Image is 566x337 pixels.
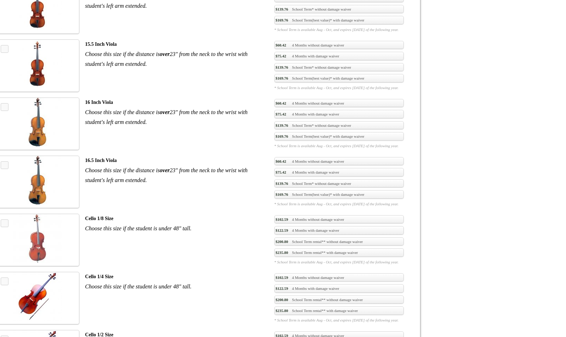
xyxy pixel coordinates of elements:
[274,52,404,60] a: $75.424 Months with damage waiver
[13,156,62,205] img: th_1fc34dab4bdaff02a3697e89cb8f30dd_1340460909Viola16.5.jpg
[275,308,288,313] span: $235.80
[275,6,288,12] span: $139.76
[160,109,170,115] strong: over
[275,169,286,175] span: $75.42
[274,215,404,224] a: $102.594 Months without damage waiver
[13,98,62,146] img: th_1fc34dab4bdaff02a3697e89cb8f30dd_1340460947Viola16.5.jpg
[274,132,404,141] a: $169.76School Term(best value)* with damage waiver
[275,239,288,244] span: $200.80
[275,123,288,128] span: $139.76
[275,286,288,291] span: $122.59
[1,103,8,111] a: MP3 Clip
[1,277,8,285] a: MP3 Clip
[274,179,404,188] a: $139.76School Term* without damage waiver
[274,306,404,315] a: $235.80School Term rental** with damage waiver
[13,214,62,263] img: th_1fc34dab4bdaff02a3697e89cb8f30dd_1340461835CelloHalfSize.jpg
[1,45,8,53] a: MP3 Clip
[275,192,288,197] span: $169.76
[274,63,404,71] a: $139.76School Term* without damage waiver
[85,39,264,49] div: 15.5 Inch Viola
[274,99,404,107] a: $60.424 Months without damage waiver
[13,272,62,321] img: th_1fc34dab4bdaff02a3697e89cb8f30dd_1340900725Cello.jpg
[275,297,288,302] span: $200.80
[274,41,404,49] a: $60.424 Months without damage waiver
[274,284,404,293] a: $122.594 Months with damage waiver
[85,283,191,289] em: Choose this size if the student is under 48" tall.
[274,168,404,176] a: $75.424 Months with damage waiver
[275,111,286,117] span: $75.42
[274,143,404,149] em: * School Term is available Aug - Oct, and expires [DATE] of the following year.
[274,226,404,235] a: $122.594 Months with damage waiver
[274,190,404,199] a: $169.76School Term(best value)* with damage waiver
[274,273,404,282] a: $102.594 Months without damage waiver
[1,219,8,227] a: MP3 Clip
[275,75,288,81] span: $169.76
[274,157,404,166] a: $60.424 Months without damage waiver
[275,17,288,23] span: $169.76
[274,110,404,118] a: $75.424 Months with damage waiver
[85,214,264,224] div: Cello 1/8 Size
[275,158,286,164] span: $60.42
[275,42,286,48] span: $60.42
[275,100,286,106] span: $60.42
[275,275,288,280] span: $102.59
[274,74,404,82] a: $169.76School Term(best value)* with damage waiver
[274,201,404,207] em: * School Term is available Aug - Oct, and expires [DATE] of the following year.
[13,40,62,88] img: th_1fc34dab4bdaff02a3697e89cb8f30dd_1340460978Viola15.JPG
[160,51,170,57] strong: over
[85,156,264,166] div: 16.5 Inch Viola
[275,53,286,59] span: $75.42
[274,259,404,265] em: * School Term is available Aug - Oct, and expires [DATE] of the following year.
[275,250,288,255] span: $235.80
[274,248,404,257] a: $235.80School Term rental** with damage waiver
[275,217,288,222] span: $102.59
[274,317,404,323] em: * School Term is available Aug - Oct, and expires [DATE] of the following year.
[274,121,404,130] a: $139.76School Term* without damage waiver
[85,98,264,107] div: 16 Inch Viola
[85,109,248,125] em: Choose this size if the distance is 23" from the neck to the wrist with student's left arm extended.
[275,64,288,70] span: $139.76
[274,5,404,13] a: $139.76School Term* without damage waiver
[275,181,288,186] span: $139.76
[85,272,264,282] div: Cello 1/4 Size
[85,225,191,231] em: Choose this size if the student is under 48" tall.
[275,227,288,233] span: $122.59
[274,27,404,32] em: * School Term is available Aug - Oct, and expires [DATE] of the following year.
[1,161,8,169] a: MP3 Clip
[275,133,288,139] span: $169.76
[274,85,404,91] em: * School Term is available Aug - Oct, and expires [DATE] of the following year.
[85,51,248,67] em: Choose this size if the distance is 23" from the neck to the wrist with student's left arm extended.
[274,295,404,304] a: $200.80School Term rental** without damage waiver
[85,167,248,183] em: Choose this size if the distance is 23" from the neck to the wrist with student's left arm extended.
[160,167,170,173] strong: over
[274,237,404,246] a: $200.80School Term rental** without damage waiver
[274,16,404,24] a: $169.76School Term(best value)* with damage waiver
